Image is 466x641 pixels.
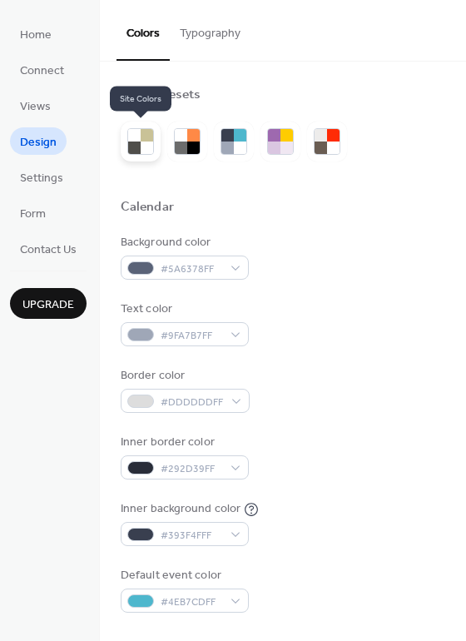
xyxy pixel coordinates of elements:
span: Views [20,98,51,116]
span: #292D39FF [161,460,222,478]
a: Design [10,127,67,155]
span: Form [20,206,46,223]
div: Calendar [121,199,174,216]
div: Default event color [121,567,245,584]
span: Contact Us [20,241,77,259]
span: Connect [20,62,64,80]
a: Views [10,92,61,119]
span: Home [20,27,52,44]
div: Inner border color [121,434,245,451]
span: Site Colors [110,87,171,112]
a: Contact Us [10,235,87,262]
div: Background color [121,234,245,251]
div: Inner background color [121,500,240,518]
span: Upgrade [22,296,74,314]
a: Connect [10,56,74,83]
a: Form [10,199,56,226]
span: Settings [20,170,63,187]
span: #DDDDDDFF [161,394,223,411]
span: #9FA7B7FF [161,327,222,345]
div: Text color [121,301,245,318]
button: Upgrade [10,288,87,319]
span: Design [20,134,57,152]
a: Settings [10,163,73,191]
span: #4EB7CDFF [161,594,222,611]
a: Home [10,20,62,47]
div: Border color [121,367,246,385]
span: #393F4FFF [161,527,222,544]
span: #5A6378FF [161,261,222,278]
